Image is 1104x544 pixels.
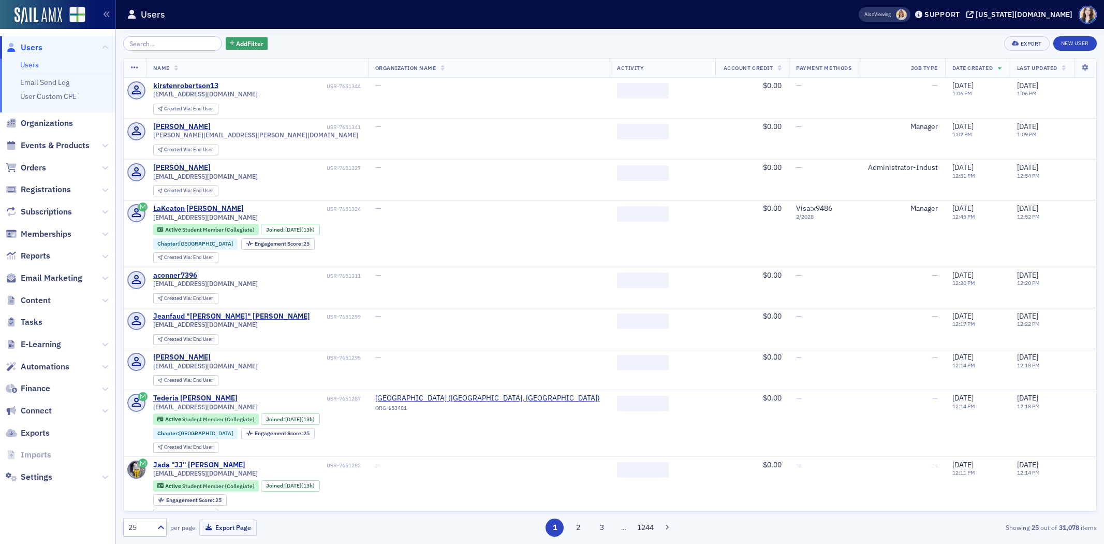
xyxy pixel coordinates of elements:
[6,295,51,306] a: Content
[952,90,972,97] time: 1:06 PM
[6,228,71,240] a: Memberships
[21,184,71,195] span: Registrations
[796,270,802,280] span: —
[199,520,257,536] button: Export Page
[241,428,315,439] div: Engagement Score: 25
[164,337,213,342] div: End User
[157,416,254,423] a: Active Student Member (Collegiate)
[867,122,938,132] div: Manager
[976,10,1072,19] div: [US_STATE][DOMAIN_NAME]
[867,163,938,173] div: Administrator-Indust
[6,118,73,129] a: Organizations
[164,105,193,112] span: Created Via :
[932,270,938,280] span: —
[164,147,213,153] div: End User
[182,226,255,233] span: Student Member (Collegiate)
[896,9,907,20] span: Bethany Booth
[164,378,213,383] div: End User
[165,482,182,490] span: Active
[952,81,974,90] span: [DATE]
[796,460,802,469] span: —
[255,241,310,247] div: 25
[21,383,50,394] span: Finance
[617,355,669,370] span: ‌
[796,393,802,403] span: —
[153,131,358,139] span: [PERSON_NAME][EMAIL_ADDRESS][PERSON_NAME][DOMAIN_NAME]
[153,394,238,403] div: Tederia [PERSON_NAME]
[199,273,361,279] div: USR-7651311
[763,352,782,362] span: $0.00
[617,396,669,411] span: ‌
[6,339,61,350] a: E-Learning
[763,393,782,403] span: $0.00
[21,295,51,306] span: Content
[966,11,1076,18] button: [US_STATE][DOMAIN_NAME]
[1017,90,1037,97] time: 1:06 PM
[21,361,69,373] span: Automations
[763,81,782,90] span: $0.00
[226,37,268,50] button: AddFilter
[375,64,436,71] span: Organization Name
[153,271,197,280] a: aconner7396
[164,106,213,112] div: End User
[153,413,259,425] div: Active: Active: Student Member (Collegiate)
[255,240,304,247] span: Engagement Score :
[1017,393,1038,403] span: [DATE]
[21,317,42,328] span: Tasks
[952,460,974,469] span: [DATE]
[153,334,218,345] div: Created Via: End User
[69,7,85,23] img: SailAMX
[375,270,381,280] span: —
[952,403,975,410] time: 12:14 PM
[21,449,51,461] span: Imports
[255,430,304,437] span: Engagement Score :
[636,519,654,537] button: 1244
[952,362,975,369] time: 12:14 PM
[911,64,938,71] span: Job Type
[153,204,244,213] a: LaKeaton [PERSON_NAME]
[1017,204,1038,213] span: [DATE]
[153,163,211,173] a: [PERSON_NAME]
[182,416,255,423] span: Student Member (Collegiate)
[6,471,52,483] a: Settings
[932,393,938,403] span: —
[153,145,218,155] div: Created Via: End User
[864,11,891,18] span: Viewing
[763,311,782,321] span: $0.00
[932,81,938,90] span: —
[153,64,170,71] span: Name
[1021,41,1042,47] div: Export
[153,480,259,492] div: Active: Active: Student Member (Collegiate)
[239,395,361,402] div: USR-7651287
[1057,523,1081,532] strong: 31,078
[796,81,802,90] span: —
[153,81,218,91] a: kirstenrobertson13
[164,445,213,450] div: End User
[6,405,52,417] a: Connect
[952,393,974,403] span: [DATE]
[157,240,233,247] a: Chapter:[GEOGRAPHIC_DATA]
[164,255,213,261] div: End User
[952,131,972,138] time: 1:02 PM
[6,273,82,284] a: Email Marketing
[952,122,974,131] span: [DATE]
[952,270,974,280] span: [DATE]
[247,462,361,469] div: USR-7651282
[153,122,211,132] div: [PERSON_NAME]
[164,443,193,450] span: Created Via :
[569,519,587,537] button: 2
[20,78,69,87] a: Email Send Log
[21,42,42,53] span: Users
[617,64,644,71] span: Activity
[1029,523,1040,532] strong: 25
[157,482,254,489] a: Active Student Member (Collegiate)
[14,7,62,24] img: SailAMX
[212,165,361,171] div: USR-7651327
[157,226,254,233] a: Active Student Member (Collegiate)
[164,187,193,194] span: Created Via :
[952,469,975,476] time: 12:11 PM
[153,238,238,250] div: Chapter:
[166,496,215,504] span: Engagement Score :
